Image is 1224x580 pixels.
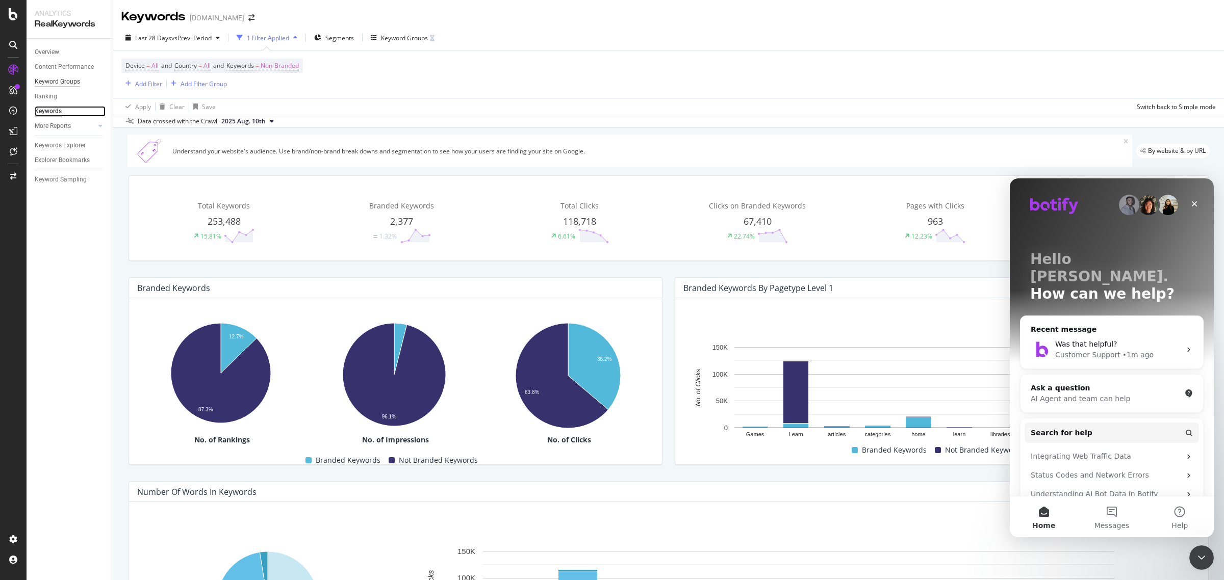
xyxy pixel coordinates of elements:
button: Save [189,98,216,115]
span: Branded Keywords [316,454,380,466]
div: A chart. [484,318,652,435]
div: arrow-right-arrow-left [248,14,254,21]
text: 100K [712,371,728,378]
text: 87.3% [198,407,213,412]
div: Branded Keywords By pagetype Level 1 [683,283,833,293]
svg: A chart. [311,318,478,433]
text: Learn [789,432,803,438]
a: Content Performance [35,62,106,72]
button: Apply [121,98,151,115]
div: No. of Impressions [311,435,480,445]
span: and [213,61,224,70]
div: Explorer Bookmarks [35,155,90,166]
img: Equal [373,235,377,238]
text: 96.1% [382,414,396,420]
a: Keyword Sampling [35,174,106,185]
span: 2,377 [390,215,413,227]
span: Segments [325,34,354,42]
div: Branded Keywords [137,283,210,293]
iframe: Intercom live chat [1010,178,1214,537]
button: Last 28 DaysvsPrev. Period [121,30,224,46]
button: Clear [156,98,185,115]
text: libraries [990,432,1010,438]
span: Not Branded Keywords [399,454,478,466]
div: A chart. [137,318,305,429]
div: legacy label [1136,144,1210,158]
span: 2025 Aug. 10th [221,117,266,126]
span: 67,410 [744,215,772,227]
a: More Reports [35,121,95,131]
div: Content Performance [35,62,94,72]
div: 1 Filter Applied [247,34,289,42]
text: learn [953,432,965,438]
div: Ranking [35,91,57,102]
iframe: Intercom live chat [1189,545,1214,570]
div: 15.81% [200,232,221,241]
span: Clicks on Branded Keywords [709,201,806,210]
div: Apply [135,102,151,111]
div: No. of Rankings [137,435,307,445]
span: = [198,61,202,70]
div: Switch back to Simple mode [1137,102,1216,111]
button: Add Filter [121,77,162,90]
a: Ranking [35,91,106,102]
a: Overview [35,47,106,58]
span: 253,488 [208,215,241,227]
div: Keywords [121,8,186,25]
text: articles [828,432,846,438]
div: 6.61% [558,232,575,241]
div: Keywords Explorer [35,140,86,151]
button: 1 Filter Applied [233,30,301,46]
a: Keywords Explorer [35,140,106,151]
div: 1.32% [379,232,397,241]
span: All [151,59,159,73]
div: Keywords [35,106,62,117]
span: 118,718 [563,215,596,227]
span: 963 [928,215,943,227]
div: 12.23% [911,232,932,241]
div: Keyword Groups [35,76,80,87]
img: Xn5yXbTLC6GvtKIoinKAiP4Hm0QJ922KvQwAAAAASUVORK5CYII= [132,139,168,163]
div: More Reports [35,121,71,131]
text: 36.2% [597,356,611,362]
text: categories [864,432,890,438]
div: Overview [35,47,59,58]
text: 0 [724,424,728,432]
text: No. of Clicks [694,369,702,406]
div: Number Of Words In Keywords [137,487,257,497]
span: Pages with Clicks [906,201,964,210]
text: 50K [716,398,728,405]
button: Segments [310,30,358,46]
div: Clear [169,102,185,111]
div: Keyword Groups [381,34,428,42]
span: All [203,59,211,73]
span: Not Branded Keywords [945,444,1024,456]
div: 22.74% [734,232,755,241]
span: Branded Keywords [862,444,927,456]
button: Keyword Groups [367,30,439,46]
a: Keyword Groups [35,76,106,87]
span: Total Keywords [198,201,250,210]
